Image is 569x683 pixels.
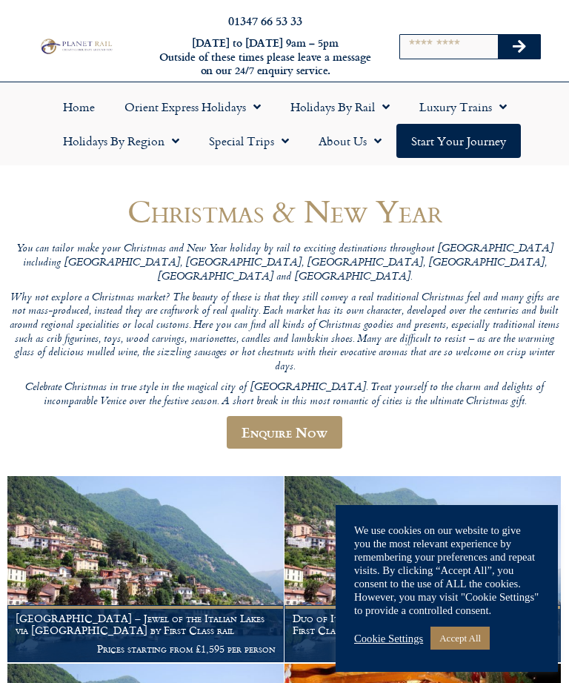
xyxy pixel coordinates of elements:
p: Celebrate Christmas in true style in the magical city of [GEOGRAPHIC_DATA]. Treat yourself to the... [7,381,562,409]
h6: [DATE] to [DATE] 9am – 5pm Outside of these times please leave a message on our 24/7 enquiry serv... [156,36,376,78]
a: Cookie Settings [354,632,423,645]
a: Home [48,90,110,124]
a: Holidays by Rail [276,90,405,124]
p: You can tailor make your Christmas and New Year holiday by rail to exciting destinations througho... [7,242,562,284]
a: Orient Express Holidays [110,90,276,124]
a: About Us [304,124,396,158]
nav: Menu [7,90,562,158]
h1: Duo of Italian Lakes via [GEOGRAPHIC_DATA] by First Class rail [293,613,553,636]
a: Holidays by Region [48,124,194,158]
a: [GEOGRAPHIC_DATA] – Jewel of the Italian Lakes via [GEOGRAPHIC_DATA] by First Class rail Prices s... [7,476,284,663]
img: Planet Rail Train Holidays Logo [38,37,114,56]
a: Start your Journey [396,124,521,158]
a: Special Trips [194,124,304,158]
a: Duo of Italian Lakes via [GEOGRAPHIC_DATA] by First Class rail Prices starting from £1,995 per pe... [284,476,562,663]
button: Search [498,35,541,59]
a: Enquire Now [227,416,342,449]
h1: [GEOGRAPHIC_DATA] – Jewel of the Italian Lakes via [GEOGRAPHIC_DATA] by First Class rail [16,613,276,636]
div: We use cookies on our website to give you the most relevant experience by remembering your prefer... [354,524,539,617]
p: Prices starting from £1,995 per person [293,643,553,655]
a: Accept All [430,627,490,650]
a: Luxury Trains [405,90,522,124]
h1: Christmas & New Year [7,194,562,228]
p: Prices starting from £1,595 per person [16,643,276,655]
p: Why not explore a Christmas market? The beauty of these is that they still convey a real traditio... [7,291,562,375]
a: 01347 66 53 33 [228,12,302,29]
